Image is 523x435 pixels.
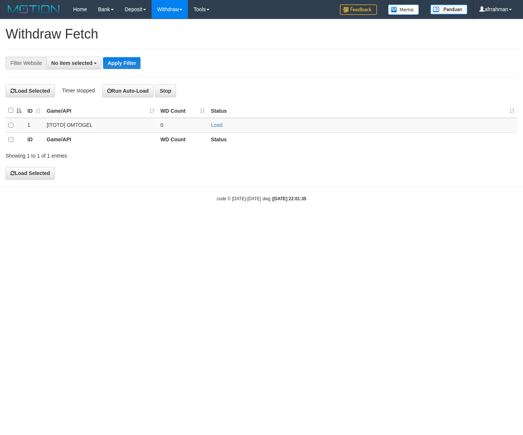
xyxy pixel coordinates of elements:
h1: Withdraw Fetch [6,27,517,42]
img: MOTION_logo.png [6,4,62,15]
th: Status: activate to sort column ascending [208,103,517,118]
button: Run Auto-Load [102,85,154,97]
button: Load Selected [6,167,55,179]
div: Showing 1 to 1 of 1 entries [6,149,212,159]
small: code © [DATE]-[DATE] dwg | [217,196,307,201]
button: Stop [155,85,176,97]
span: 0 [160,122,163,128]
th: ID: activate to sort column ascending [24,103,44,118]
td: 1 [24,118,44,133]
span: Timer stopped [62,88,95,93]
th: Status [208,132,517,147]
button: Apply Filter [103,57,140,69]
div: Filter Website [6,57,46,69]
button: No item selected [46,57,102,69]
th: WD Count: activate to sort column ascending [158,103,208,118]
img: panduan.png [430,4,467,14]
th: ID [24,132,44,147]
button: Load Selected [6,85,55,97]
th: Game/API: activate to sort column ascending [44,103,158,118]
td: [ITOTO] OMTOGEL [44,118,158,133]
img: Button%20Memo.svg [388,4,419,15]
strong: [DATE] 22:01:35 [273,196,306,201]
a: Load [211,122,222,128]
span: No item selected [51,60,92,66]
img: Feedback.jpg [340,4,377,15]
th: WD Count [158,132,208,147]
th: Game/API [44,132,158,147]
